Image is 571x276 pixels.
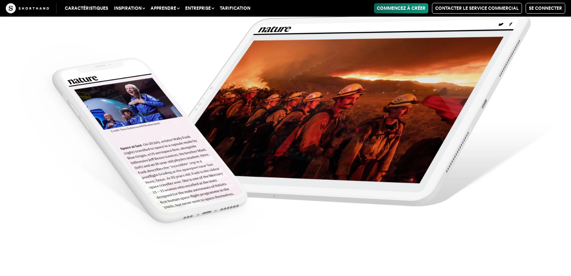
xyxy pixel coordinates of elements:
a: Se connecter [526,3,565,14]
font: Entreprise [185,6,211,11]
a: Caractéristiques [62,3,111,13]
button: Inspiration [111,3,148,13]
img: L'artisanat [6,3,49,13]
button: Apprendre [148,3,182,13]
button: Entreprise [182,3,217,13]
font: Caractéristiques [65,6,108,11]
font: Contacter le service commercial [435,6,519,11]
a: Contacter le service commercial [432,3,522,14]
font: Se connecter [529,6,562,11]
a: Tarification [217,3,253,13]
font: Tarification [220,6,250,11]
font: Commencez à créer [377,6,425,11]
font: Inspiration [114,6,142,11]
font: Apprendre [151,6,176,11]
a: Commencez à créer [374,3,428,13]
